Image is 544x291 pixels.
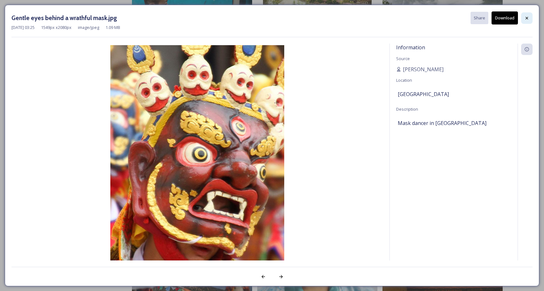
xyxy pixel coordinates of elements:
[396,44,425,51] span: Information
[396,106,418,112] span: Description
[471,12,488,24] button: Share
[403,66,444,73] span: [PERSON_NAME]
[492,11,518,24] button: Download
[396,56,410,61] span: Source
[398,90,449,98] span: [GEOGRAPHIC_DATA]
[398,119,486,127] span: Mask dancer in [GEOGRAPHIC_DATA]
[106,24,120,31] span: 1.09 MB
[11,45,383,279] img: Gentle%2520eyes%2520behind%2520a%2520wrathful%2520mask.jpg
[396,77,412,83] span: Location
[41,24,72,31] span: 1549 px x 2080 px
[11,24,35,31] span: [DATE] 03:25
[78,24,99,31] span: image/jpeg
[11,13,117,23] h3: Gentle eyes behind a wrathful mask.jpg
